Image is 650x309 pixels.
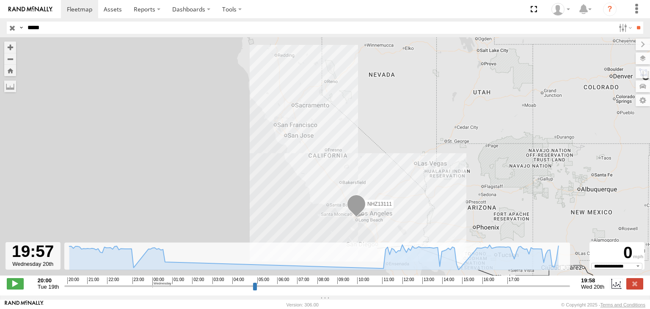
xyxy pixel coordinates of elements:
[357,277,369,284] span: 10:00
[257,277,269,284] span: 05:00
[87,277,99,284] span: 21:00
[67,277,79,284] span: 20:00
[7,278,24,289] label: Play/Stop
[561,302,645,307] div: © Copyright 2025 -
[422,277,434,284] span: 13:00
[442,277,454,284] span: 14:00
[5,301,44,309] a: Visit our Website
[152,277,171,287] span: 00:00
[4,53,16,65] button: Zoom out
[297,277,309,284] span: 07:00
[4,80,16,92] label: Measure
[286,302,319,307] div: Version: 306.00
[38,284,59,290] span: Tue 19th Aug 2025
[581,277,604,284] strong: 19:58
[603,3,617,16] i: ?
[367,201,392,207] span: NHZ13111
[615,22,633,34] label: Search Filter Options
[462,277,474,284] span: 15:00
[107,277,119,284] span: 22:00
[212,277,224,284] span: 03:00
[507,277,519,284] span: 17:00
[382,277,394,284] span: 11:00
[4,41,16,53] button: Zoom in
[482,277,494,284] span: 16:00
[132,277,144,284] span: 23:00
[591,243,643,262] div: 0
[277,277,289,284] span: 06:00
[581,284,604,290] span: Wed 20th Aug 2025
[337,277,349,284] span: 09:00
[192,277,204,284] span: 02:00
[232,277,244,284] span: 04:00
[8,6,52,12] img: rand-logo.svg
[172,277,184,284] span: 01:00
[18,22,25,34] label: Search Query
[402,277,414,284] span: 12:00
[38,277,59,284] strong: 20:00
[4,65,16,76] button: Zoom Home
[317,277,329,284] span: 08:00
[636,94,650,106] label: Map Settings
[626,278,643,289] label: Close
[548,3,573,16] div: Zulema McIntosch
[600,302,645,307] a: Terms and Conditions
